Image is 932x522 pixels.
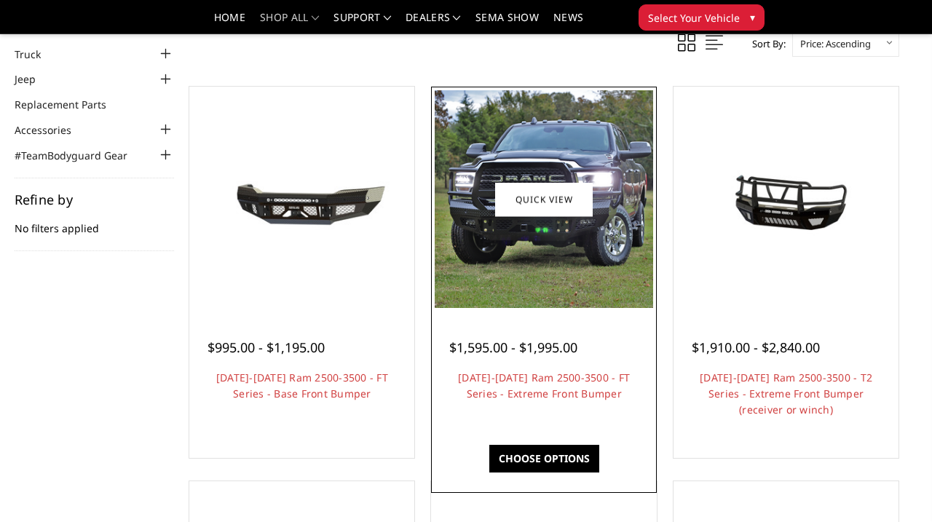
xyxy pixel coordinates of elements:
[15,97,125,112] a: Replacement Parts
[15,47,59,62] a: Truck
[15,122,90,138] a: Accessories
[260,12,319,33] a: shop all
[216,371,388,400] a: [DATE]-[DATE] Ram 2500-3500 - FT Series - Base Front Bumper
[458,371,630,400] a: [DATE]-[DATE] Ram 2500-3500 - FT Series - Extreme Front Bumper
[214,12,245,33] a: Home
[553,12,583,33] a: News
[677,90,895,308] a: 2019-2025 Ram 2500-3500 - T2 Series - Extreme Front Bumper (receiver or winch) 2019-2025 Ram 2500...
[435,90,652,308] a: 2019-2025 Ram 2500-3500 - FT Series - Extreme Front Bumper 2019-2025 Ram 2500-3500 - FT Series - ...
[639,4,765,31] button: Select Your Vehicle
[406,12,461,33] a: Dealers
[15,71,54,87] a: Jeep
[15,148,146,163] a: #TeamBodyguard Gear
[700,371,872,416] a: [DATE]-[DATE] Ram 2500-3500 - T2 Series - Extreme Front Bumper (receiver or winch)
[435,90,652,308] img: 2019-2025 Ram 2500-3500 - FT Series - Extreme Front Bumper
[333,12,391,33] a: Support
[208,339,325,356] span: $995.00 - $1,195.00
[15,193,175,251] div: No filters applied
[475,12,539,33] a: SEMA Show
[495,182,593,216] a: Quick view
[692,339,820,356] span: $1,910.00 - $2,840.00
[449,339,577,356] span: $1,595.00 - $1,995.00
[193,90,411,308] a: 2019-2025 Ram 2500-3500 - FT Series - Base Front Bumper
[750,9,755,25] span: ▾
[15,193,175,206] h5: Refine by
[648,10,740,25] span: Select Your Vehicle
[489,445,599,472] a: Choose Options
[677,149,895,250] img: 2019-2025 Ram 2500-3500 - T2 Series - Extreme Front Bumper (receiver or winch)
[193,149,411,250] img: 2019-2025 Ram 2500-3500 - FT Series - Base Front Bumper
[744,33,786,55] label: Sort By:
